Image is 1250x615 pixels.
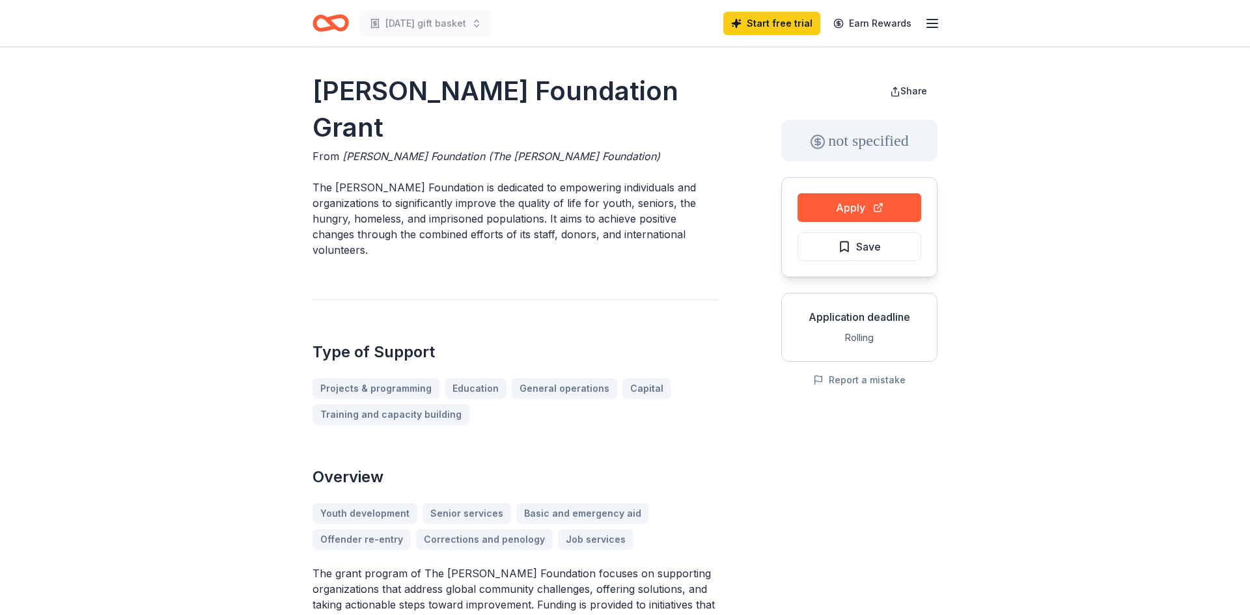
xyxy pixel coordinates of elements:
[856,238,881,255] span: Save
[781,120,937,161] div: not specified
[312,342,719,362] h2: Type of Support
[385,16,466,31] span: [DATE] gift basket
[723,12,820,35] a: Start free trial
[798,232,921,261] button: Save
[798,193,921,222] button: Apply
[312,73,719,146] h1: [PERSON_NAME] Foundation Grant
[359,10,492,36] button: [DATE] gift basket
[312,404,469,425] a: Training and capacity building
[312,467,719,487] h2: Overview
[880,78,937,104] button: Share
[312,8,349,38] a: Home
[826,12,919,35] a: Earn Rewards
[342,150,660,163] span: [PERSON_NAME] Foundation (The [PERSON_NAME] Foundation)
[445,378,507,399] a: Education
[312,378,439,399] a: Projects & programming
[312,148,719,164] div: From
[900,85,927,96] span: Share
[312,180,719,258] p: The [PERSON_NAME] Foundation is dedicated to empowering individuals and organizations to signific...
[792,309,926,325] div: Application deadline
[792,330,926,346] div: Rolling
[622,378,671,399] a: Capital
[512,378,617,399] a: General operations
[813,372,906,388] button: Report a mistake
